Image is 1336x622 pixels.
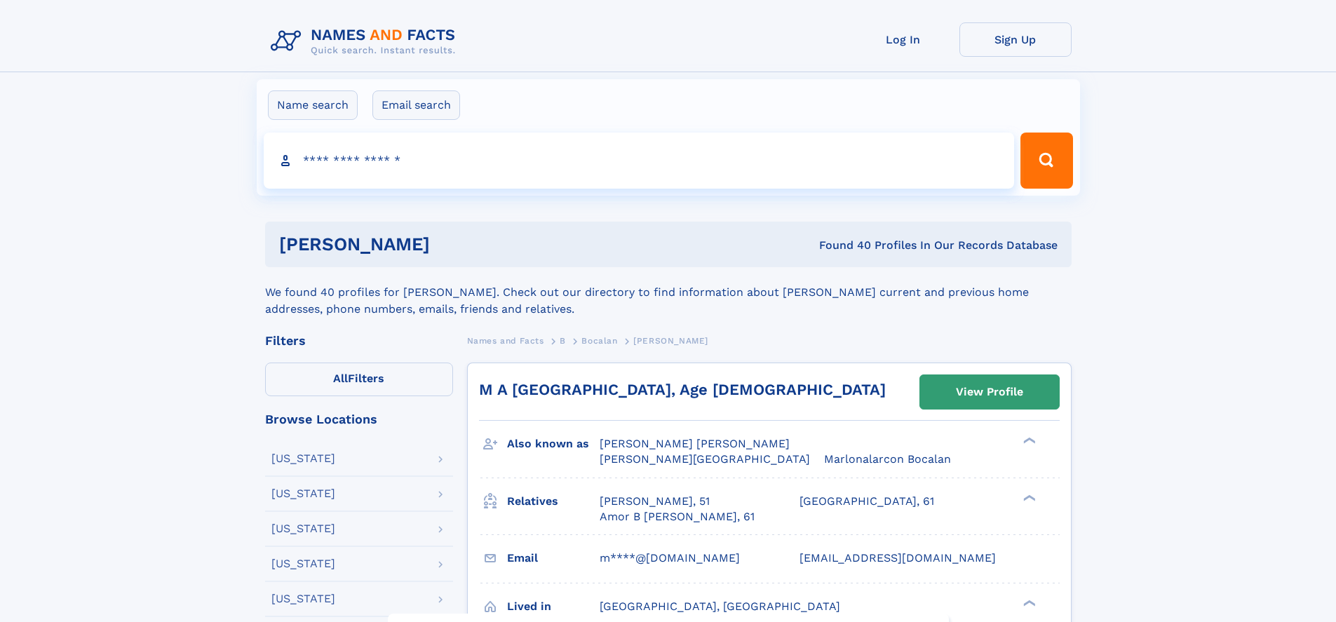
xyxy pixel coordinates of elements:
input: search input [264,133,1015,189]
span: [EMAIL_ADDRESS][DOMAIN_NAME] [799,551,996,564]
span: B [560,336,566,346]
label: Name search [268,90,358,120]
div: [US_STATE] [271,488,335,499]
label: Filters [265,363,453,396]
a: Amor B [PERSON_NAME], 61 [600,509,755,525]
div: We found 40 profiles for [PERSON_NAME]. Check out our directory to find information about [PERSON... [265,267,1072,318]
a: M A [GEOGRAPHIC_DATA], Age [DEMOGRAPHIC_DATA] [479,381,886,398]
span: [PERSON_NAME] [633,336,708,346]
span: [PERSON_NAME] [PERSON_NAME] [600,437,790,450]
h3: Lived in [507,595,600,618]
a: Names and Facts [467,332,544,349]
div: [US_STATE] [271,593,335,604]
span: All [333,372,348,385]
div: ❯ [1020,436,1037,445]
div: Filters [265,334,453,347]
a: Log In [847,22,959,57]
a: View Profile [920,375,1059,409]
button: Search Button [1020,133,1072,189]
img: Logo Names and Facts [265,22,467,60]
div: [US_STATE] [271,453,335,464]
h1: [PERSON_NAME] [279,236,625,253]
span: [GEOGRAPHIC_DATA], [GEOGRAPHIC_DATA] [600,600,840,613]
span: Marlonalarcon Bocalan [824,452,951,466]
a: Bocalan [581,332,617,349]
div: Found 40 Profiles In Our Records Database [624,238,1058,253]
h3: Email [507,546,600,570]
div: ❯ [1020,598,1037,607]
a: B [560,332,566,349]
a: [PERSON_NAME], 51 [600,494,710,509]
div: [US_STATE] [271,558,335,569]
label: Email search [372,90,460,120]
a: Sign Up [959,22,1072,57]
div: Browse Locations [265,413,453,426]
div: [US_STATE] [271,523,335,534]
span: [PERSON_NAME][GEOGRAPHIC_DATA] [600,452,810,466]
h3: Also known as [507,432,600,456]
div: ❯ [1020,493,1037,502]
span: Bocalan [581,336,617,346]
h3: Relatives [507,489,600,513]
div: View Profile [956,376,1023,408]
a: [GEOGRAPHIC_DATA], 61 [799,494,934,509]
